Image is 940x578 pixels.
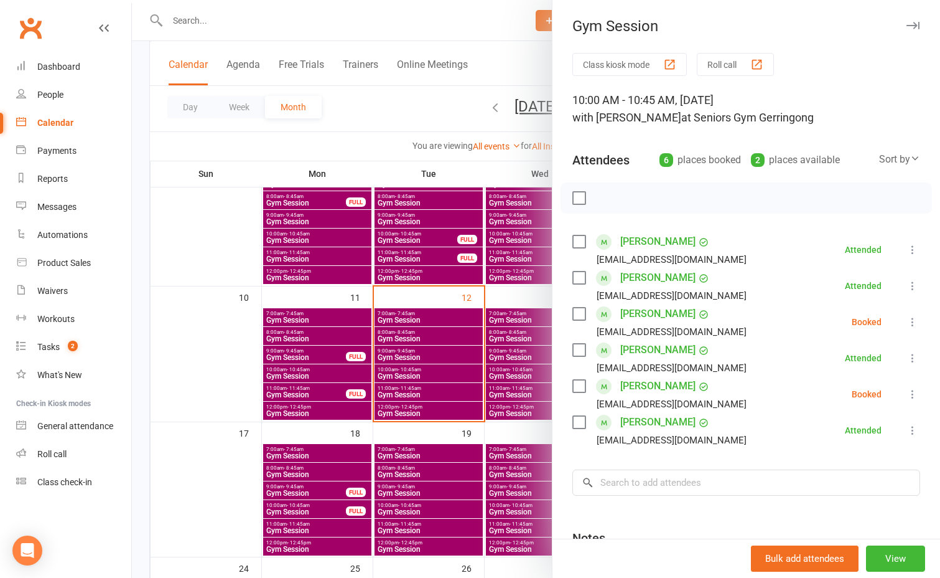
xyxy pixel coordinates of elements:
div: Attended [845,426,882,435]
a: Product Sales [16,249,131,277]
a: Roll call [16,440,131,468]
a: People [16,81,131,109]
a: Tasks 2 [16,333,131,361]
div: places booked [659,151,741,169]
div: [EMAIL_ADDRESS][DOMAIN_NAME] [597,432,747,448]
div: Sort by [879,151,920,168]
div: [EMAIL_ADDRESS][DOMAIN_NAME] [597,360,747,376]
div: places available [751,151,840,169]
div: Open Intercom Messenger [12,536,42,566]
div: Attended [845,245,882,254]
a: [PERSON_NAME] [620,340,696,360]
a: General attendance kiosk mode [16,412,131,440]
div: Product Sales [37,258,91,268]
div: Booked [852,390,882,399]
a: [PERSON_NAME] [620,304,696,324]
button: View [866,546,925,572]
div: Calendar [37,118,73,128]
a: [PERSON_NAME] [620,268,696,288]
div: 2 [751,153,765,167]
a: Clubworx [15,12,46,44]
div: What's New [37,370,82,380]
div: Messages [37,202,77,212]
div: Booked [852,318,882,326]
div: Class check-in [37,477,92,487]
div: [EMAIL_ADDRESS][DOMAIN_NAME] [597,396,747,412]
a: What's New [16,361,131,389]
div: Reports [37,174,68,184]
div: [EMAIL_ADDRESS][DOMAIN_NAME] [597,252,747,268]
a: Automations [16,221,131,249]
div: Attendees [572,151,630,169]
button: Bulk add attendees [751,546,859,572]
div: Dashboard [37,62,80,72]
span: with [PERSON_NAME] [572,111,681,124]
a: Payments [16,137,131,165]
div: [EMAIL_ADDRESS][DOMAIN_NAME] [597,288,747,304]
div: Attended [845,354,882,362]
div: 6 [659,153,673,167]
div: 10:00 AM - 10:45 AM, [DATE] [572,92,920,126]
div: Roll call [37,449,67,459]
div: General attendance [37,421,113,431]
a: Messages [16,193,131,221]
div: Gym Session [552,17,940,35]
span: at Seniors Gym Gerringong [681,111,814,124]
a: [PERSON_NAME] [620,376,696,396]
a: [PERSON_NAME] [620,412,696,432]
a: Waivers [16,277,131,305]
a: Workouts [16,305,131,333]
div: Tasks [37,342,60,352]
a: Calendar [16,109,131,137]
div: Payments [37,146,77,156]
span: 2 [68,341,78,351]
div: Workouts [37,314,75,324]
button: Class kiosk mode [572,53,687,76]
div: Notes [572,529,605,547]
a: Class kiosk mode [16,468,131,496]
input: Search to add attendees [572,470,920,496]
div: Automations [37,230,88,240]
div: [EMAIL_ADDRESS][DOMAIN_NAME] [597,324,747,340]
button: Roll call [697,53,774,76]
div: Attended [845,282,882,290]
div: People [37,90,63,100]
a: Reports [16,165,131,193]
a: Dashboard [16,53,131,81]
a: [PERSON_NAME] [620,232,696,252]
div: Waivers [37,286,68,296]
